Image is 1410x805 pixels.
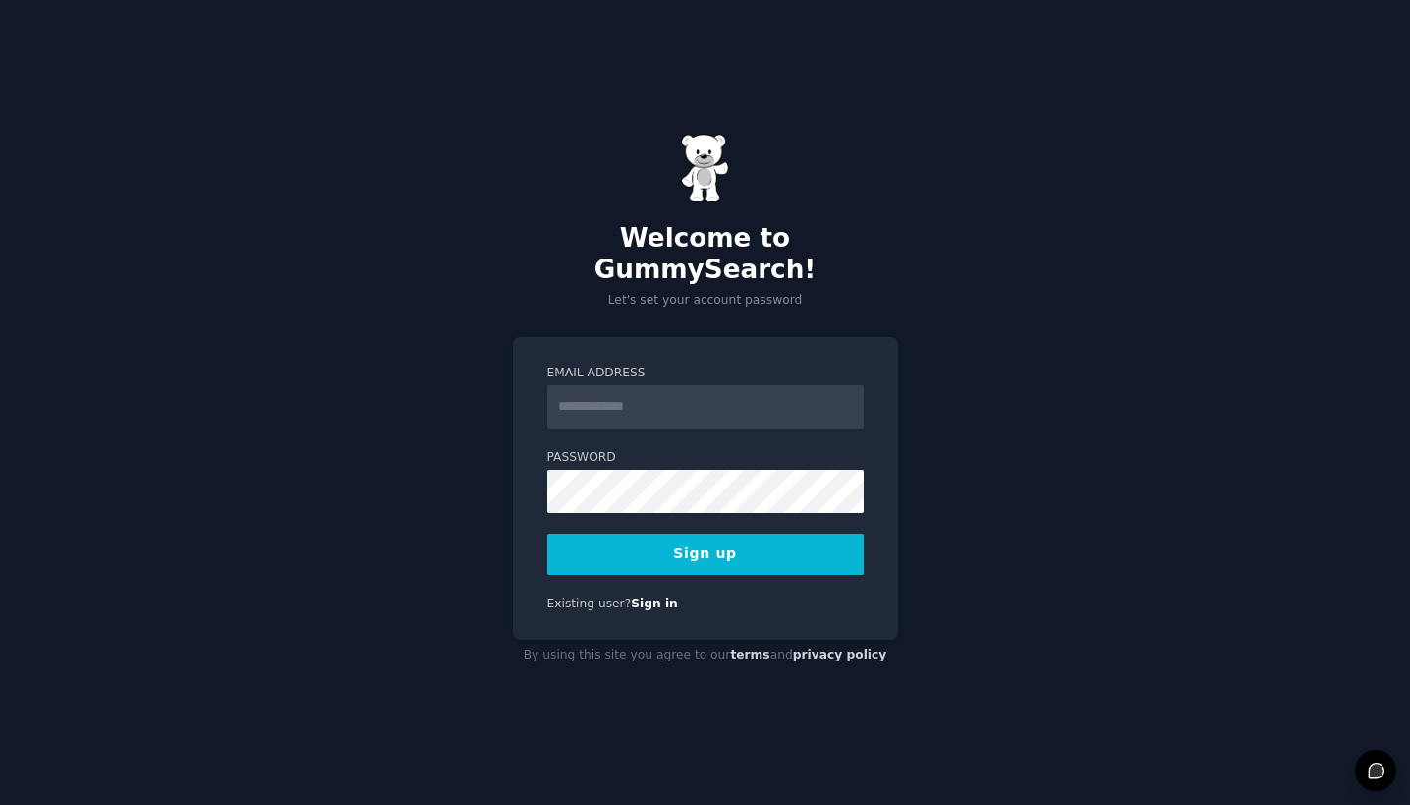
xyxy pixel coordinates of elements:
[547,449,864,467] label: Password
[730,648,769,661] a: terms
[513,640,898,671] div: By using this site you agree to our and
[547,534,864,575] button: Sign up
[513,223,898,285] h2: Welcome to GummySearch!
[547,365,864,382] label: Email Address
[513,292,898,310] p: Let's set your account password
[681,134,730,202] img: Gummy Bear
[547,597,632,610] span: Existing user?
[793,648,887,661] a: privacy policy
[631,597,678,610] a: Sign in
